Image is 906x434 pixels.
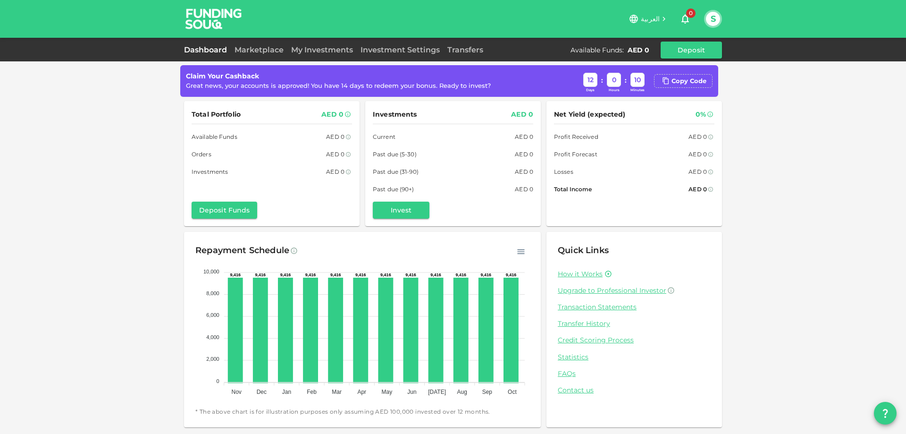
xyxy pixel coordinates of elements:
span: Profit Forecast [554,149,597,159]
a: Marketplace [231,45,287,54]
span: 0 [686,9,696,18]
div: AED 0 [515,132,533,142]
span: Past due (5-30) [373,149,417,159]
tspan: May [382,389,393,395]
a: Transfer History [558,319,711,328]
span: Total Portfolio [192,109,241,120]
tspan: Feb [307,389,317,395]
a: Statistics [558,353,711,362]
tspan: 2,000 [206,356,219,362]
span: Quick Links [558,245,609,255]
tspan: 6,000 [206,312,219,318]
div: AED 0 [628,45,649,55]
a: FAQs [558,369,711,378]
div: AED 0 [326,167,344,177]
a: Credit Scoring Process [558,336,711,345]
a: How it Works [558,270,603,279]
span: Total Income [554,184,592,194]
tspan: 8,000 [206,290,219,296]
div: 10 [630,73,645,87]
div: AED 0 [511,109,533,120]
tspan: [DATE] [428,389,446,395]
tspan: 0 [217,378,219,383]
div: Days [583,88,597,93]
span: Investments [192,167,228,177]
tspan: Sep [482,389,493,395]
tspan: Apr [357,389,366,395]
button: 0 [676,9,695,28]
div: 0% [696,109,706,120]
tspan: Jan [282,389,291,395]
div: AED 0 [326,132,344,142]
div: AED 0 [515,167,533,177]
tspan: 4,000 [206,334,219,340]
div: AED 0 [326,149,344,159]
span: Orders [192,149,211,159]
div: Hours [607,88,621,93]
tspan: Dec [257,389,267,395]
div: AED 0 [688,132,707,142]
span: Losses [554,167,573,177]
tspan: Aug [457,389,467,395]
button: S [706,12,720,26]
span: Profit Received [554,132,598,142]
div: AED 0 [688,149,707,159]
div: AED 0 [688,167,707,177]
a: Transfers [444,45,487,54]
span: Past due (90+) [373,184,414,194]
span: Current [373,132,395,142]
div: Great news, your accounts is approved! You have 14 days to redeem your bonus. Ready to invest? [186,81,491,91]
tspan: Mar [332,389,342,395]
span: العربية [641,15,660,23]
a: My Investments [287,45,357,54]
tspan: Nov [232,389,242,395]
span: Net Yield (expected) [554,109,626,120]
div: : [625,76,627,85]
tspan: Jun [407,389,416,395]
div: 12 [583,73,597,87]
span: Investments [373,109,417,120]
div: Minutes [630,88,645,93]
button: Invest [373,202,429,219]
a: Upgrade to Professional Investor [558,286,711,295]
a: Dashboard [184,45,231,54]
tspan: Oct [508,389,517,395]
div: Copy Code [671,77,706,86]
span: Claim Your Cashback [186,72,259,80]
div: Repayment Schedule [195,243,289,258]
span: Upgrade to Professional Investor [558,286,666,295]
a: Contact us [558,386,711,395]
div: AED 0 [515,184,533,194]
a: Investment Settings [357,45,444,54]
div: 0 [607,73,621,87]
button: Deposit Funds [192,202,257,219]
button: Deposit [661,42,722,59]
div: Available Funds : [570,45,624,55]
div: : [601,76,603,85]
a: Transaction Statements [558,303,711,312]
div: AED 0 [321,109,344,120]
div: AED 0 [688,184,707,194]
span: Past due (31-90) [373,167,419,177]
span: * The above chart is for illustration purposes only assuming AED 100,000 invested over 12 months. [195,407,529,417]
div: AED 0 [515,149,533,159]
span: Available Funds [192,132,237,142]
button: question [874,402,897,425]
tspan: 10,000 [203,268,219,274]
